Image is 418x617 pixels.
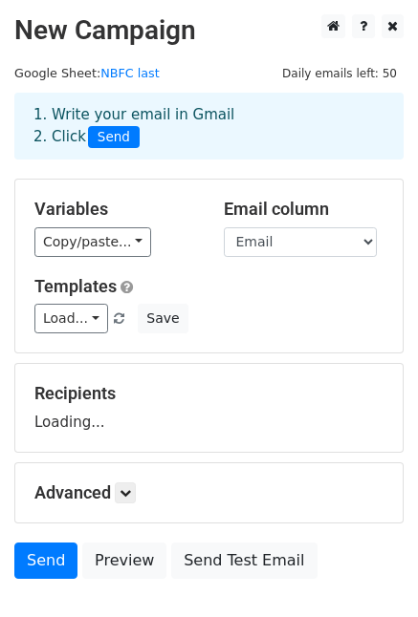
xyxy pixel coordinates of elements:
[14,543,77,579] a: Send
[275,66,404,80] a: Daily emails left: 50
[34,227,151,257] a: Copy/paste...
[275,63,404,84] span: Daily emails left: 50
[14,66,160,80] small: Google Sheet:
[34,276,117,296] a: Templates
[82,543,166,579] a: Preview
[34,482,384,503] h5: Advanced
[19,104,399,148] div: 1. Write your email in Gmail 2. Click
[88,126,140,149] span: Send
[14,14,404,47] h2: New Campaign
[34,383,384,404] h5: Recipients
[100,66,160,80] a: NBFC last
[138,304,187,333] button: Save
[224,199,385,220] h5: Email column
[34,199,195,220] h5: Variables
[34,304,108,333] a: Load...
[34,383,384,433] div: Loading...
[171,543,317,579] a: Send Test Email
